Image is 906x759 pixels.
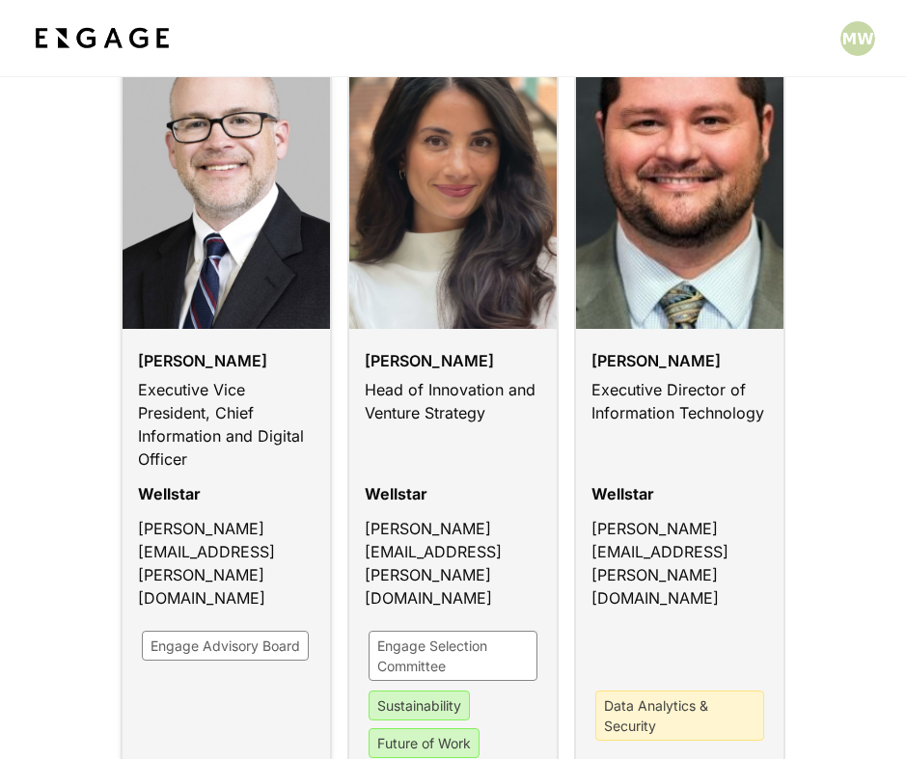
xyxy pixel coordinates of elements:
span: Engage Selection Committee [377,637,487,674]
p: Wellstar [591,482,654,517]
h3: [PERSON_NAME] [591,352,721,378]
p: [PERSON_NAME][EMAIL_ADDRESS][PERSON_NAME][DOMAIN_NAME] [138,517,315,621]
p: Executive Vice President, Chief Information and Digital Officer [138,378,315,482]
span: Data Analytics & Security [604,697,708,734]
p: Wellstar [365,482,427,517]
p: Head of Innovation and Venture Strategy [365,378,541,436]
span: Sustainability [377,697,461,714]
p: Executive Director of Information Technology [591,378,768,436]
span: Future of Work [377,735,471,751]
button: Open profile menu [840,21,875,56]
img: bdf1fb74-1727-4ba0-a5bd-bc74ae9fc70b.jpeg [31,21,174,56]
p: Wellstar [138,482,201,517]
p: [PERSON_NAME][EMAIL_ADDRESS][PERSON_NAME][DOMAIN_NAME] [591,517,768,621]
img: Profile picture of Michael Wood [840,21,875,56]
span: Engage Advisory Board [151,637,300,654]
p: [PERSON_NAME][EMAIL_ADDRESS][PERSON_NAME][DOMAIN_NAME] [365,517,541,621]
h3: [PERSON_NAME] [138,352,267,378]
h3: [PERSON_NAME] [365,352,494,378]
